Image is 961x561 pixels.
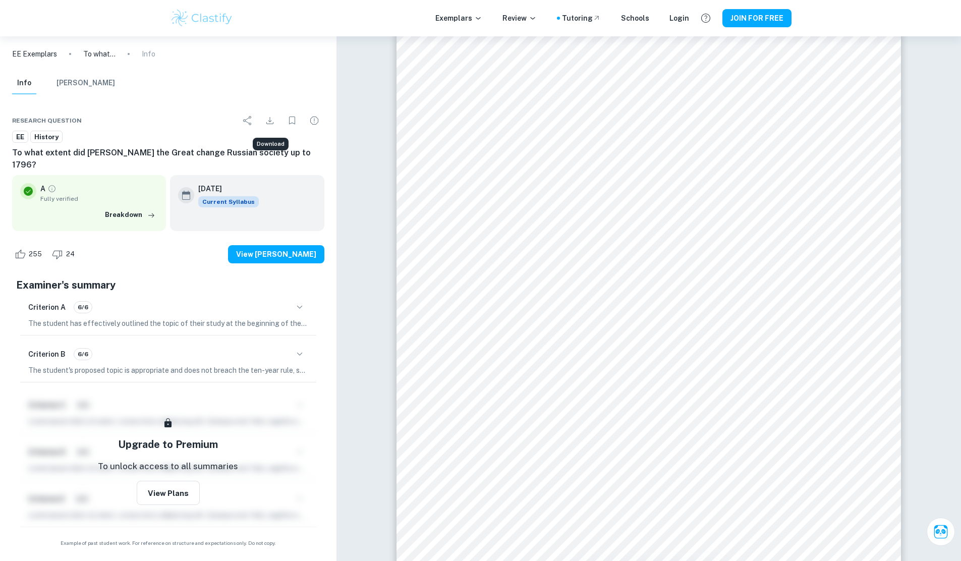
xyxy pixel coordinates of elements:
[198,183,251,194] h6: [DATE]
[74,350,92,359] span: 6/6
[47,184,56,193] a: Grade fully verified
[12,246,47,262] div: Like
[12,48,57,60] a: EE Exemplars
[12,539,324,547] span: Example of past student work. For reference on structure and expectations only. Do not copy.
[40,183,45,194] p: A
[74,303,92,312] span: 6/6
[502,13,537,24] p: Review
[61,249,80,259] span: 24
[30,131,63,143] a: History
[12,72,36,94] button: Info
[669,13,689,24] a: Login
[927,518,955,546] button: Ask Clai
[28,349,66,360] h6: Criterion B
[13,132,28,142] span: EE
[49,246,80,262] div: Dislike
[170,8,234,28] img: Clastify logo
[260,110,280,131] div: Download
[40,194,158,203] span: Fully verified
[198,196,259,207] span: Current Syllabus
[697,10,714,27] button: Help and Feedback
[102,207,158,222] button: Breakdown
[198,196,259,207] div: This exemplar is based on the current syllabus. Feel free to refer to it for inspiration/ideas wh...
[12,116,82,125] span: Research question
[12,147,324,171] h6: To what extent did [PERSON_NAME] the Great change Russian society up to 1796?
[12,131,28,143] a: EE
[28,318,308,329] p: The student has effectively outlined the topic of their study at the beginning of the essay, clea...
[253,138,289,150] div: Download
[31,132,62,142] span: History
[304,110,324,131] div: Report issue
[435,13,482,24] p: Exemplars
[722,9,792,27] button: JOIN FOR FREE
[562,13,601,24] a: Tutoring
[282,110,302,131] div: Bookmark
[28,365,308,376] p: The student's proposed topic is appropriate and does not breach the ten-year rule, so the criteri...
[16,277,320,293] h5: Examiner's summary
[621,13,649,24] a: Schools
[137,481,200,505] button: View Plans
[238,110,258,131] div: Share
[28,302,66,313] h6: Criterion A
[118,437,218,452] h5: Upgrade to Premium
[23,249,47,259] span: 255
[98,460,238,473] p: To unlock access to all summaries
[56,72,115,94] button: [PERSON_NAME]
[142,48,155,60] p: Info
[228,245,324,263] button: View [PERSON_NAME]
[83,48,116,60] p: To what extent did [PERSON_NAME] the Great change Russian society up to 1796?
